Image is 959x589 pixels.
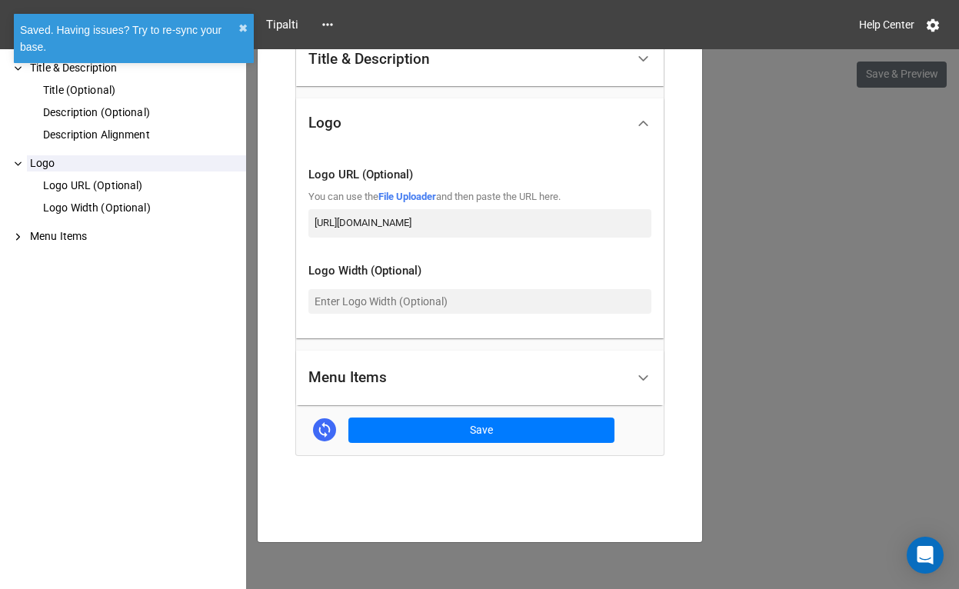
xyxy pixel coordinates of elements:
[296,98,664,148] div: Logo
[40,82,246,98] div: Title (Optional)
[40,200,246,216] div: Logo Width (Optional)
[848,11,925,38] a: Help Center
[40,127,246,143] div: Description Alignment
[308,166,651,185] div: Logo URL (Optional)
[27,228,246,245] div: Menu Items
[308,115,341,131] div: Logo
[308,370,387,385] div: Menu Items
[907,537,944,574] div: Open Intercom Messenger
[296,351,664,405] div: Menu Items
[27,155,246,171] div: Logo
[296,32,664,87] div: Title & Description
[378,191,436,202] a: File Uploader
[308,52,430,67] div: Title & Description
[313,418,336,441] a: Sync Base Structure
[308,289,651,314] input: Enter Logo Width (Optional)
[308,209,651,237] input: Enter Logo URL (Optional)
[238,20,248,37] button: close
[436,191,561,202] span: and then paste the URL here.
[348,418,614,444] button: Save
[257,16,308,34] span: Tipalti
[308,191,378,202] span: You can use the
[40,178,246,194] div: Logo URL (Optional)
[308,262,651,281] div: Logo Width (Optional)
[20,22,238,55] div: Saved. Having issues? Try to re-sync your base.
[40,105,246,121] div: Description (Optional)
